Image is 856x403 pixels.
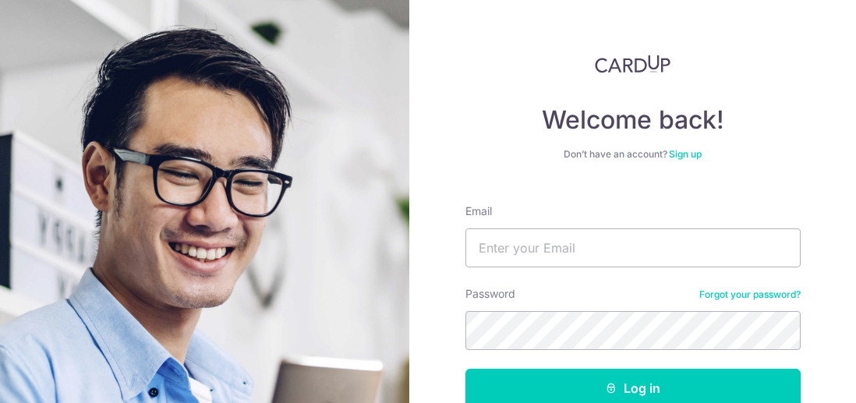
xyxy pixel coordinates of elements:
input: Enter your Email [465,228,801,267]
label: Email [465,203,492,219]
a: Forgot your password? [699,288,801,301]
label: Password [465,286,515,302]
a: Sign up [669,148,702,160]
img: CardUp Logo [595,55,671,73]
h4: Welcome back! [465,104,801,136]
div: Don’t have an account? [465,148,801,161]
